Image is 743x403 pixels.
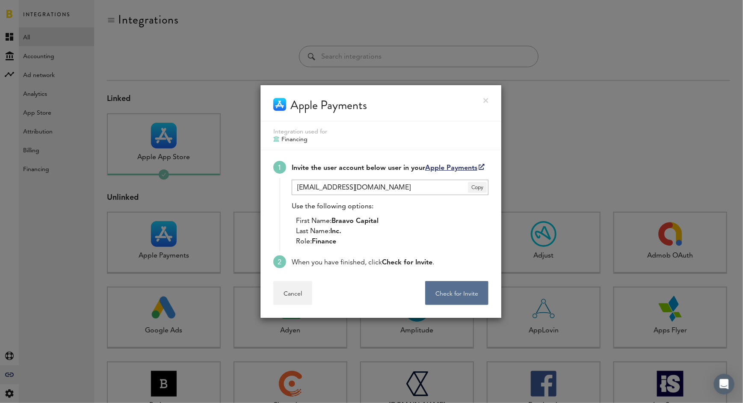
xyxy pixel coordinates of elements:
[290,98,367,113] div: Apple Payments
[330,228,341,235] span: Inc.
[425,281,488,305] button: Check for Invite
[714,374,734,394] div: Open Intercom Messenger
[332,218,379,225] span: Braavo Capital
[468,182,487,193] span: Copy
[273,281,312,305] button: Cancel
[281,136,308,143] span: Financing
[292,163,488,173] div: Invite the user account below user in your
[296,226,488,237] li: Last Name:
[425,165,485,172] a: Apple Payments
[296,216,488,226] li: First Name:
[273,98,286,111] img: Apple Payments
[382,259,432,266] span: Check for Invite
[292,201,488,247] div: Use the following options:
[273,128,488,136] div: Integration used for
[18,6,49,14] span: Support
[292,258,488,268] div: When you have finished, click .
[296,237,488,247] li: Role:
[312,238,336,245] span: Finance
